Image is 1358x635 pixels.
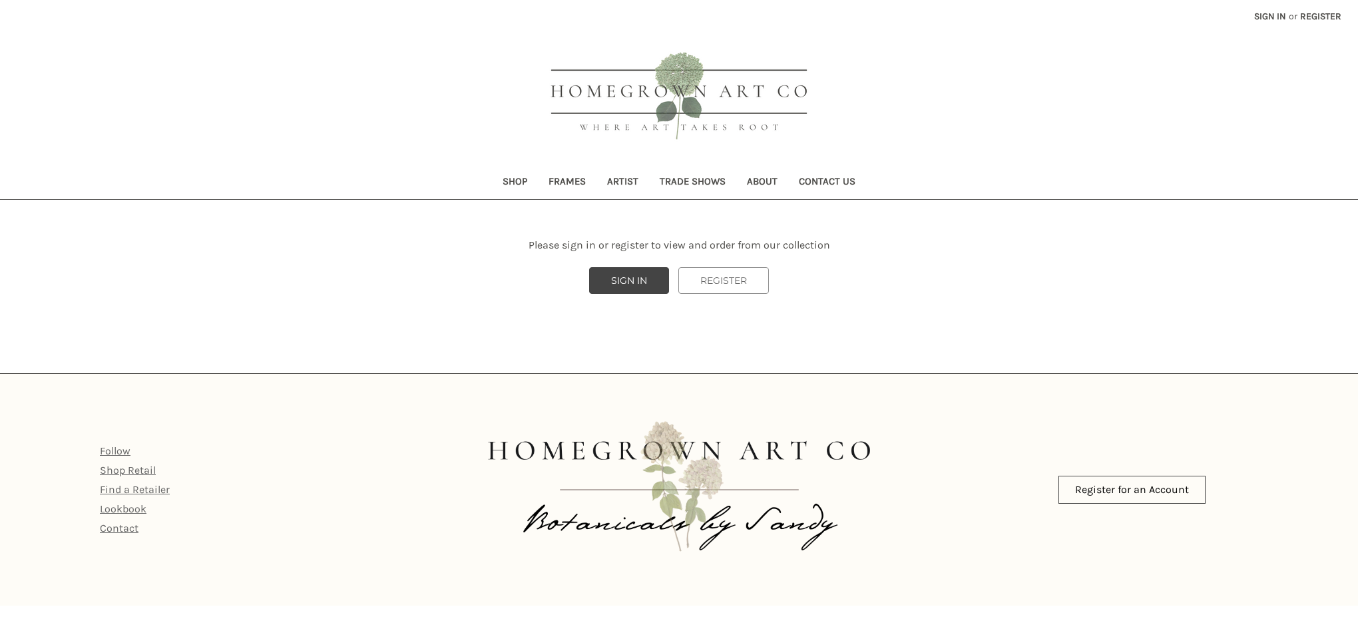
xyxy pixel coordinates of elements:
[529,239,830,251] span: Please sign in or register to view and order from our collection
[100,502,146,515] a: Lookbook
[538,167,596,199] a: Frames
[100,483,170,496] a: Find a Retailer
[1287,9,1299,23] span: or
[649,167,736,199] a: Trade Shows
[100,464,156,476] a: Shop Retail
[529,37,829,157] img: HOMEGROWN ART CO
[100,522,138,534] a: Contact
[596,167,649,199] a: Artist
[736,167,788,199] a: About
[678,267,769,294] a: REGISTER
[1058,476,1206,504] a: Register for an Account
[100,444,130,457] a: Follow
[788,167,866,199] a: Contact Us
[589,267,669,294] a: SIGN IN
[492,167,538,199] a: Shop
